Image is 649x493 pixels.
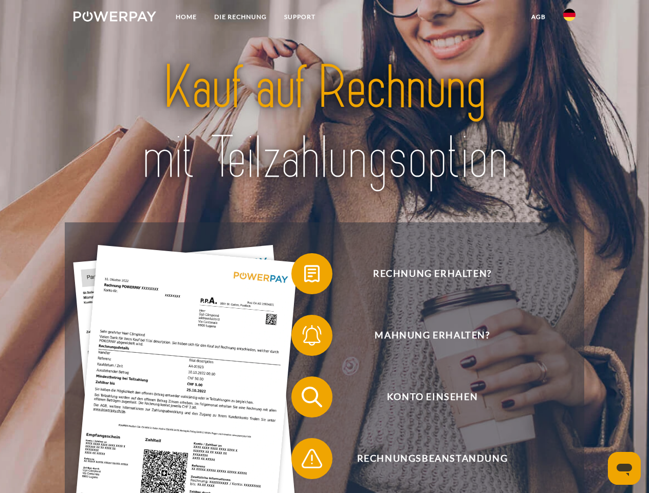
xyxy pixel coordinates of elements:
span: Konto einsehen [306,376,558,418]
img: qb_bill.svg [299,261,325,287]
span: Rechnung erhalten? [306,253,558,294]
span: Rechnungsbeanstandung [306,438,558,479]
button: Rechnung erhalten? [291,253,559,294]
a: agb [523,8,554,26]
a: SUPPORT [275,8,324,26]
img: qb_bell.svg [299,323,325,348]
img: title-powerpay_de.svg [98,49,551,197]
img: qb_search.svg [299,384,325,410]
iframe: Schaltfläche zum Öffnen des Messaging-Fensters [608,452,641,485]
img: de [563,9,576,21]
span: Mahnung erhalten? [306,315,558,356]
img: qb_warning.svg [299,446,325,471]
a: DIE RECHNUNG [206,8,275,26]
button: Mahnung erhalten? [291,315,559,356]
a: Home [167,8,206,26]
button: Rechnungsbeanstandung [291,438,559,479]
img: logo-powerpay-white.svg [73,11,156,22]
button: Konto einsehen [291,376,559,418]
